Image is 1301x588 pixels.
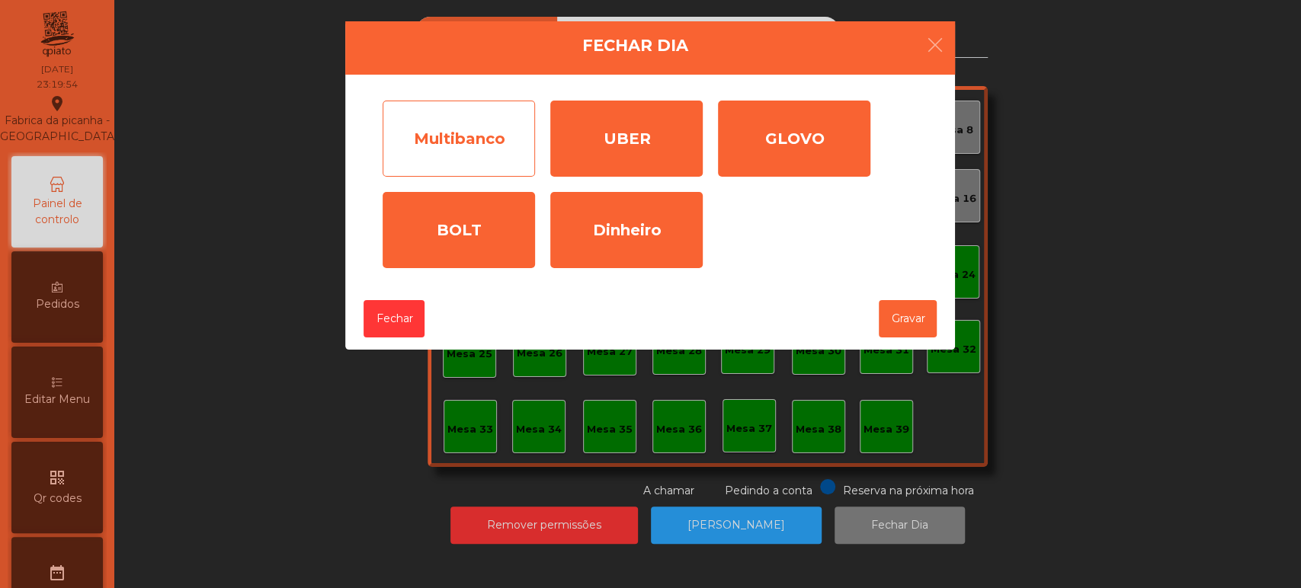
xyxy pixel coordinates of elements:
div: Multibanco [383,101,535,177]
h4: Fechar Dia [582,34,688,57]
div: BOLT [383,192,535,268]
div: Dinheiro [550,192,703,268]
button: Gravar [879,300,937,337]
div: UBER [550,101,703,177]
div: GLOVO [718,101,870,177]
button: Fechar [364,300,425,337]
